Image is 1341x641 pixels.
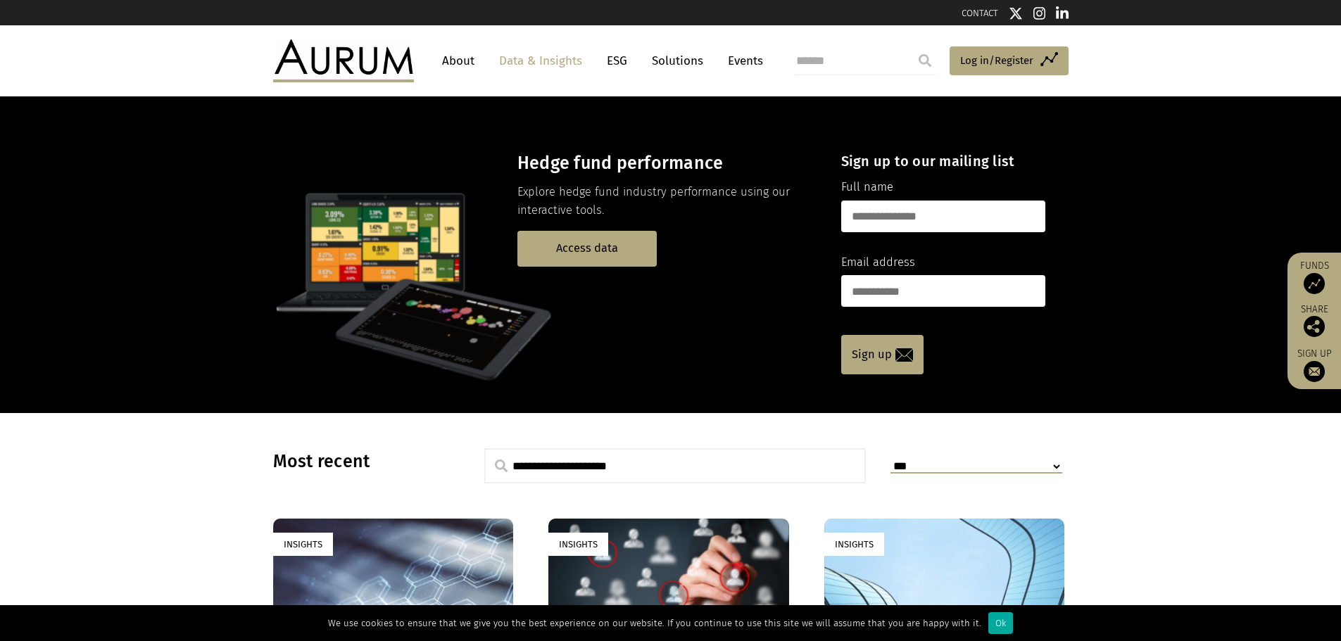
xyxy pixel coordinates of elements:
a: Log in/Register [950,46,1069,76]
img: Linkedin icon [1056,6,1069,20]
img: Aurum [273,39,414,82]
label: Email address [841,253,915,272]
a: Solutions [645,48,710,74]
div: Insights [548,533,608,556]
h3: Hedge fund performance [517,153,817,174]
a: Sign up [841,335,924,374]
div: Insights [824,533,884,556]
img: Share this post [1304,316,1325,337]
h4: Sign up to our mailing list [841,153,1045,170]
img: Sign up to our newsletter [1304,361,1325,382]
span: Log in/Register [960,52,1033,69]
label: Full name [841,178,893,196]
div: Share [1295,305,1334,337]
div: Ok [988,612,1013,634]
a: Events [721,48,763,74]
a: About [435,48,481,74]
a: CONTACT [962,8,998,18]
div: Insights [273,533,333,556]
img: email-icon [895,348,913,362]
img: search.svg [495,459,508,472]
h3: Most recent [273,451,449,472]
input: Submit [911,46,939,75]
a: Funds [1295,260,1334,294]
p: Explore hedge fund industry performance using our interactive tools. [517,183,817,220]
a: Sign up [1295,348,1334,382]
img: Access Funds [1304,273,1325,294]
a: ESG [600,48,634,74]
a: Access data [517,231,657,267]
img: Twitter icon [1009,6,1023,20]
a: Data & Insights [492,48,589,74]
img: Instagram icon [1033,6,1046,20]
